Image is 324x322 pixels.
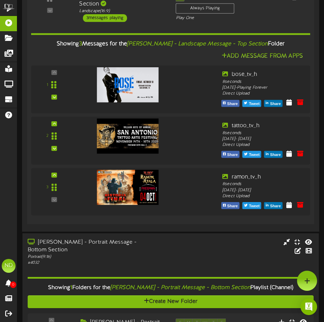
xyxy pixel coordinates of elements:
img: 0ecc543e-aded-4d9d-8be0-086299e9bfcd.jpg [97,67,158,102]
button: Share [221,202,240,209]
span: 3 [79,41,82,47]
div: Direct Upload [222,91,305,97]
img: 9530186d-28f6-479c-808d-525326a891c9.jpg [97,170,158,205]
span: Share [226,100,239,108]
span: Share [269,100,282,108]
span: 1 [70,285,72,291]
span: Share [269,151,282,159]
div: bose_tv_h [222,71,305,79]
div: Landscape ( 16:9 ) [79,8,165,14]
button: Tweet [242,151,261,158]
i: [PERSON_NAME] - Portrait Message - Bottom Section [110,285,250,291]
div: ramon_tv_h [222,173,305,181]
button: Share [264,202,283,209]
div: Portrait ( 9:16 ) [28,254,141,260]
i: [PERSON_NAME] - Landscape Message - Top Section [127,41,268,47]
div: Direct Upload [222,193,305,199]
span: Share [226,151,239,159]
div: tattoo_tv_h [222,122,305,130]
div: 3 messages playing [83,14,127,22]
div: Open Intercom Messenger [300,298,317,315]
button: Add Message From Apps [220,52,305,60]
button: Share [221,151,240,158]
span: Tweet [248,202,261,210]
div: 8 seconds [222,79,305,85]
button: Tweet [242,100,261,107]
div: # 4032 [28,260,141,266]
button: Tweet [242,202,261,209]
div: [DATE] - [DATE] [222,187,305,193]
div: [PERSON_NAME] - Portrait Message - Bottom Section [28,238,141,254]
div: Always Playing [176,3,234,14]
div: 8 seconds [222,130,305,136]
button: Share [221,100,240,107]
span: Tweet [248,151,261,159]
div: [DATE] - Playing Forever [222,85,305,91]
div: Showing Messages for the Folder [26,37,316,52]
div: Play One [176,15,214,21]
span: 0 [10,281,16,288]
button: Share [264,151,283,158]
button: Create New Folder [28,295,314,308]
div: Showing Folders for the Playlist (Channel) [22,280,319,295]
span: Share [226,202,239,210]
div: 8 seconds [222,181,305,187]
img: 06f05275-1200-4c3c-a16a-7de27ede4f9f.jpg [97,119,158,154]
div: [DATE] - [DATE] [222,136,305,142]
div: Direct Upload [222,142,305,148]
span: Tweet [248,100,261,108]
span: Share [269,202,282,210]
div: ND [2,259,16,273]
button: Share [264,100,283,107]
